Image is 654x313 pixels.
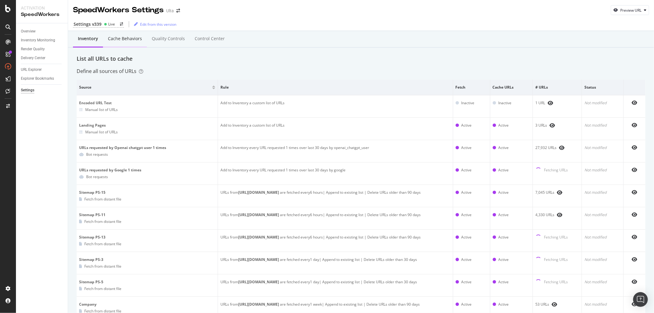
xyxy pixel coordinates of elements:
div: Not modified [584,235,621,240]
div: Active [499,279,509,285]
div: Not modified [584,279,621,285]
div: URLs from are fetched every 1 week | Append to existing list | Delete URLs older than 90 days [220,302,450,307]
div: Fetch from distant file [84,286,121,291]
div: Inventory [78,36,98,42]
div: Not modified [584,145,621,151]
div: Fetch from distant file [84,219,121,224]
a: Explorer Bookmarks [21,75,63,82]
div: Edit from this version [140,22,176,27]
b: [URL][DOMAIN_NAME] [238,212,279,217]
a: Render Quality [21,46,63,52]
div: Active [461,123,472,128]
div: eye [632,123,637,128]
div: Active [499,145,509,151]
div: Sitemap PS-3 [79,257,215,262]
div: URLs from are fetched every 6 hours | Append to existing list | Delete URLs older than 90 days [220,235,450,240]
div: Manual list of URLs [85,107,118,112]
div: Landing Pages [79,123,215,128]
div: Fetch from distant file [84,264,121,269]
div: Sitemap PS-15 [79,190,215,195]
div: Active [461,145,472,151]
div: eye [632,302,637,307]
div: Quality Controls [152,36,185,42]
div: Ulta [166,8,174,14]
div: Fetching URLs [544,235,568,241]
div: Fetching URLs [544,279,568,285]
td: Add to Inventory every URL requested 1 times over last 30 days by openai_chatgpt_user [218,140,453,162]
div: URL Explorer [21,67,42,73]
div: Not modified [584,302,621,307]
div: eye [552,302,557,307]
div: eye [549,123,555,128]
div: Fetch from distant file [84,197,121,202]
div: List all URLs to cache [77,55,645,63]
div: eye [548,101,553,105]
td: Add to Inventory every URL requested 1 times over last 30 days by google [218,162,453,185]
div: Open Intercom Messenger [633,292,648,307]
div: arrow-right-arrow-left [176,9,180,13]
span: Fetch [456,85,486,90]
div: Active [461,302,472,307]
div: Not modified [584,190,621,195]
div: Active [499,167,509,173]
div: Active [499,123,509,128]
div: Active [499,257,509,262]
div: Active [499,302,509,307]
div: eye [632,190,637,195]
div: 3 URLs [535,123,579,128]
div: eye [632,212,637,217]
td: Add to Inventory a custom list of URLs [218,118,453,140]
div: URLs requested by Google 1 times [79,167,215,173]
div: URLs requested by Openai chatgpt user 1 times [79,145,215,151]
td: Add to Inventory a custom list of URLs [218,95,453,118]
div: Not modified [584,212,621,218]
div: eye [632,235,637,239]
a: URL Explorer [21,67,63,73]
span: Cache URLs [493,85,529,90]
span: Source [79,85,211,90]
div: Active [461,257,472,262]
div: URLs from are fetched every 1 day | Append to existing list | Delete URLs older than 30 days [220,279,450,285]
span: Rule [220,85,449,90]
button: Edit from this version [132,19,176,29]
div: Not modified [584,257,621,262]
div: 4,330 URLs [535,212,579,218]
div: Control Center [195,36,225,42]
b: [URL][DOMAIN_NAME] [238,190,279,195]
div: 1 URL [535,100,579,106]
div: eye [632,145,637,150]
b: [URL][DOMAIN_NAME] [238,257,279,262]
div: eye [632,100,637,105]
div: Settings [21,87,34,94]
div: Delivery Center [21,55,45,61]
div: Define all sources of URLs [77,68,143,75]
div: 53 URLs [535,302,579,307]
div: URLs from are fetched every 6 hours | Append to existing list | Delete URLs older than 90 days [220,190,450,195]
div: Fetch from distant file [84,241,121,246]
div: Render Quality [21,46,45,52]
div: Active [499,212,509,218]
div: Not modified [584,123,621,128]
div: Sitemap PS-5 [79,279,215,285]
div: URLs from are fetched every 1 day | Append to existing list | Delete URLs older than 30 days [220,257,450,262]
div: Sitemap PS-11 [79,212,215,218]
a: Overview [21,28,63,35]
div: Overview [21,28,36,35]
div: Active [461,167,472,173]
b: [URL][DOMAIN_NAME] [238,279,279,284]
div: Bot requests [86,174,108,179]
div: SpeedWorkers Settings [73,5,164,15]
b: [URL][DOMAIN_NAME] [238,235,279,240]
a: Inventory Monitoring [21,37,63,44]
b: [URL][DOMAIN_NAME] [238,302,279,307]
div: Active [461,190,472,195]
div: URLs from are fetched every 6 hours | Append to existing list | Delete URLs older than 90 days [220,212,450,218]
div: Cache behaviors [108,36,142,42]
div: eye [559,145,564,150]
div: eye [632,257,637,262]
div: Inventory Monitoring [21,37,55,44]
div: Active [461,279,472,285]
div: SpeedWorkers [21,11,63,18]
div: eye [632,167,637,172]
div: eye [632,279,637,284]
